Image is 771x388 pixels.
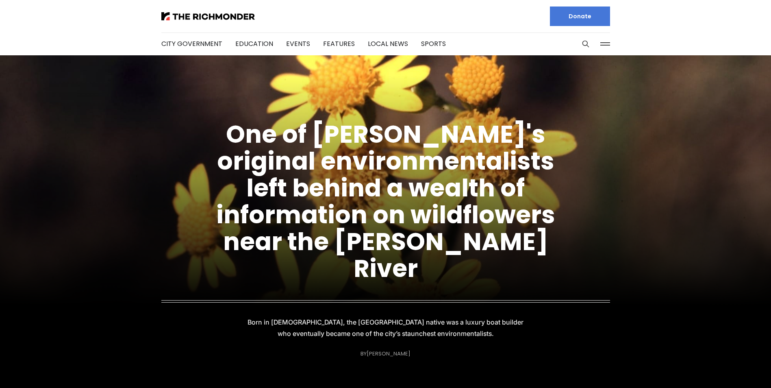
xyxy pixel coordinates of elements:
button: Search this site [580,38,592,50]
a: Sports [421,39,446,48]
img: The Richmonder [161,12,255,20]
iframe: portal-trigger [702,348,771,388]
a: Features [323,39,355,48]
a: Local News [368,39,408,48]
p: Born in [DEMOGRAPHIC_DATA], the [GEOGRAPHIC_DATA] native was a luxury boat builder who eventually... [241,316,530,339]
a: Education [235,39,273,48]
a: Events [286,39,310,48]
a: One of [PERSON_NAME]'s original environmentalists left behind a wealth of information on wildflow... [216,117,555,286]
a: City Government [161,39,222,48]
a: [PERSON_NAME] [367,350,410,357]
a: Donate [550,7,610,26]
div: By [361,351,410,357]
